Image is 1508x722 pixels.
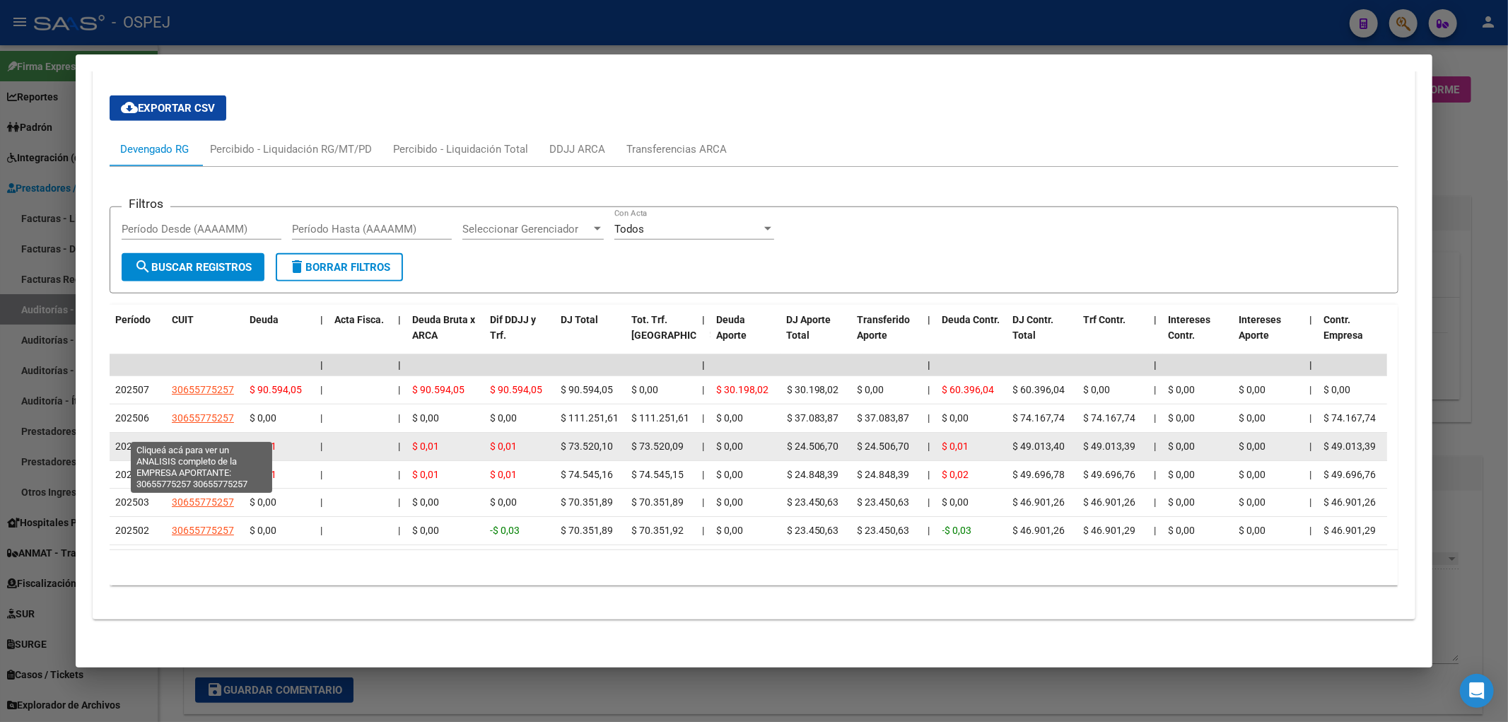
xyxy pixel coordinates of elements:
span: 202505 [115,441,149,452]
span: | [398,384,400,395]
span: | [1155,525,1157,536]
span: $ 70.351,92 [631,525,684,536]
span: $ 46.901,29 [1324,525,1377,536]
span: $ 0,00 [1324,384,1351,395]
span: $ 49.696,76 [1084,469,1136,480]
span: | [702,412,704,424]
span: | [320,384,322,395]
span: $ 0,00 [250,496,276,508]
datatable-header-cell: Transferido Aporte [852,305,923,367]
span: | [1310,412,1312,424]
span: $ 24.848,39 [858,469,910,480]
datatable-header-cell: | [1304,305,1319,367]
span: | [398,314,401,325]
datatable-header-cell: | [392,305,407,367]
span: | [398,412,400,424]
span: Intereses Contr. [1169,314,1211,342]
span: $ 49.696,78 [1013,469,1065,480]
datatable-header-cell: Dif DDJJ y Trf. [484,305,555,367]
datatable-header-cell: DJ Contr. Total [1007,305,1078,367]
span: $ 0,01 [250,469,276,480]
span: | [320,525,322,536]
span: 30655775257 [172,441,234,452]
datatable-header-cell: Intereses Contr. [1163,305,1234,367]
div: Devengado RG [120,141,189,157]
span: $ 0,00 [412,525,439,536]
span: $ 74.545,16 [561,469,613,480]
span: -$ 0,03 [942,525,972,536]
span: | [1310,496,1312,508]
span: $ 0,00 [942,412,969,424]
span: | [702,496,704,508]
mat-icon: search [134,258,151,275]
div: DDJJ ARCA [549,141,605,157]
span: Borrar Filtros [288,261,390,274]
span: Seleccionar Gerenciador [462,223,591,235]
span: | [1310,469,1312,480]
span: | [1310,359,1313,371]
span: $ 60.396,04 [942,384,995,395]
mat-icon: cloud_download [121,99,138,116]
div: Open Intercom Messenger [1460,674,1494,708]
span: | [928,359,931,371]
span: $ 0,00 [716,525,743,536]
datatable-header-cell: DJ Aporte Total [781,305,852,367]
span: | [320,496,322,508]
span: 202507 [115,384,149,395]
span: $ 46.901,26 [1324,496,1377,508]
span: $ 30.198,02 [787,384,839,395]
span: | [1155,384,1157,395]
span: $ 0,00 [1239,469,1266,480]
span: $ 46.901,26 [1013,496,1065,508]
span: $ 0,00 [250,412,276,424]
span: 202506 [115,412,149,424]
span: | [928,314,931,325]
span: Acta Fisca. [334,314,384,325]
span: 202502 [115,525,149,536]
span: $ 0,01 [412,441,439,452]
datatable-header-cell: Intereses Aporte [1234,305,1304,367]
span: $ 49.013,40 [1013,441,1065,452]
span: $ 49.013,39 [1324,441,1377,452]
span: $ 24.506,70 [858,441,910,452]
span: | [928,496,930,508]
span: $ 0,00 [716,469,743,480]
span: $ 70.351,89 [631,496,684,508]
span: | [1155,359,1157,371]
datatable-header-cell: Trf Contr. [1078,305,1149,367]
div: Percibido - Liquidación Total [393,141,528,157]
span: 202503 [115,496,149,508]
span: $ 0,00 [858,384,884,395]
span: $ 37.083,87 [858,412,910,424]
span: | [928,384,930,395]
datatable-header-cell: Deuda Aporte [711,305,781,367]
span: $ 24.848,39 [787,469,839,480]
datatable-header-cell: | [696,305,711,367]
span: | [320,441,322,452]
span: 30655775257 [172,525,234,536]
datatable-header-cell: Acta Fisca. [329,305,392,367]
span: | [702,384,704,395]
span: Deuda Bruta x ARCA [412,314,475,342]
span: $ 0,00 [1239,525,1266,536]
span: | [398,525,400,536]
datatable-header-cell: Deuda [244,305,315,367]
span: $ 73.520,10 [561,441,613,452]
span: | [1310,384,1312,395]
span: Dif DDJJ y Trf. [490,314,536,342]
span: $ 23.450,63 [858,496,910,508]
span: $ 0,00 [942,496,969,508]
span: $ 37.083,87 [787,412,839,424]
span: $ 0,00 [1084,384,1111,395]
datatable-header-cell: | [315,305,329,367]
span: $ 0,00 [1239,441,1266,452]
span: $ 0,00 [412,496,439,508]
span: Período [115,314,151,325]
div: Transferencias ARCA [626,141,727,157]
datatable-header-cell: | [1149,305,1163,367]
span: $ 60.396,04 [1013,384,1065,395]
span: Buscar Registros [134,261,252,274]
span: $ 0,01 [942,441,969,452]
span: $ 0,00 [716,441,743,452]
span: $ 0,00 [716,496,743,508]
